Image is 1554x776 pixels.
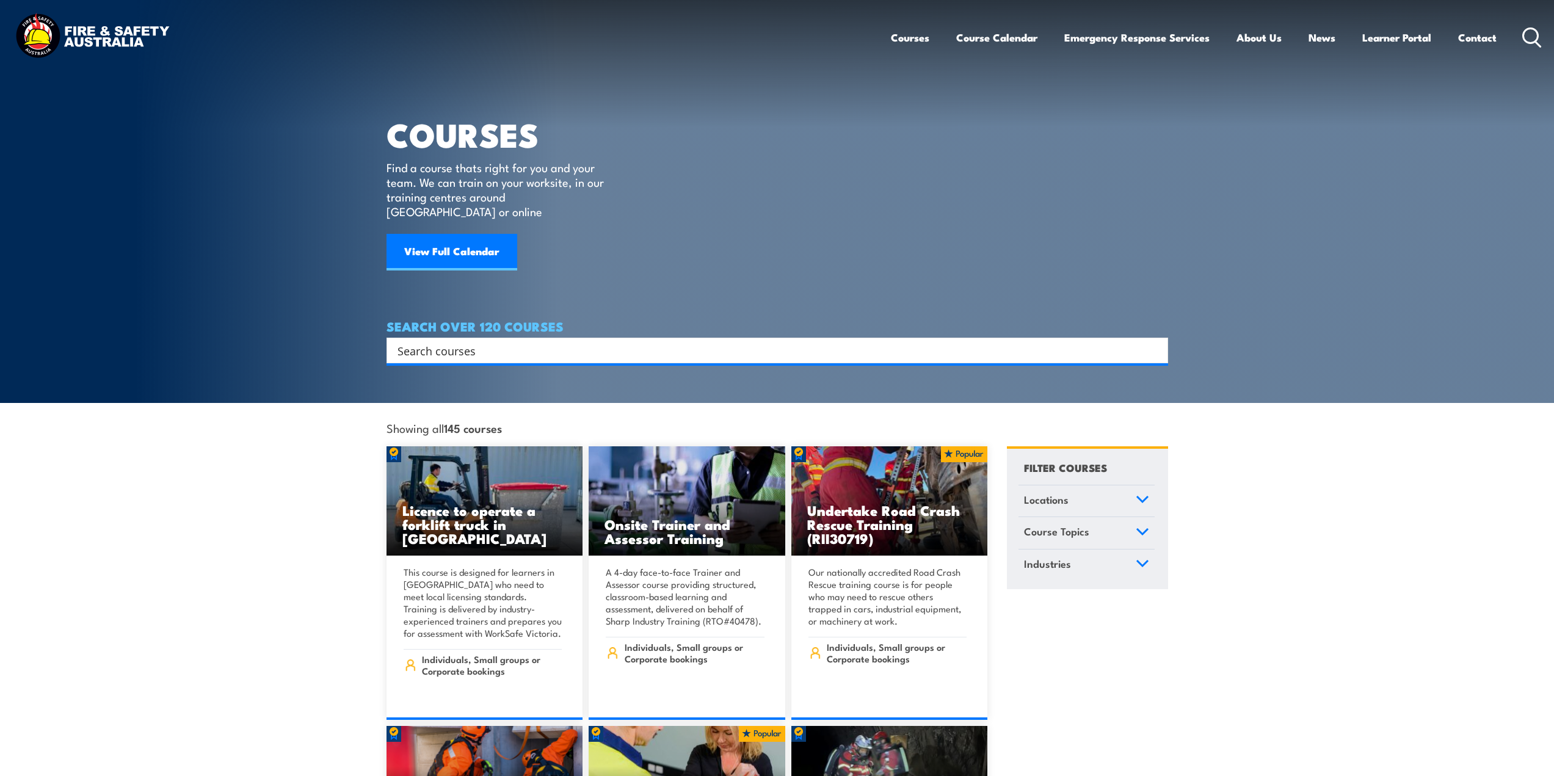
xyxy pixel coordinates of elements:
[1064,21,1210,54] a: Emergency Response Services
[402,503,567,545] h3: Licence to operate a forklift truck in [GEOGRAPHIC_DATA]
[1024,491,1069,508] span: Locations
[387,120,622,148] h1: COURSES
[1309,21,1335,54] a: News
[404,566,562,639] p: This course is designed for learners in [GEOGRAPHIC_DATA] who need to meet local licensing standa...
[398,341,1141,360] input: Search input
[956,21,1037,54] a: Course Calendar
[1362,21,1431,54] a: Learner Portal
[1024,556,1071,572] span: Industries
[387,234,517,270] a: View Full Calendar
[606,566,764,627] p: A 4-day face-to-face Trainer and Assessor course providing structured, classroom-based learning a...
[808,566,967,627] p: Our nationally accredited Road Crash Rescue training course is for people who may need to rescue ...
[1024,459,1107,476] h4: FILTER COURSES
[589,446,785,556] a: Onsite Trainer and Assessor Training
[1018,549,1155,581] a: Industries
[791,446,988,556] a: Undertake Road Crash Rescue Training (RII30719)
[807,503,972,545] h3: Undertake Road Crash Rescue Training (RII30719)
[387,446,583,556] img: Licence to operate a forklift truck Training
[422,653,562,676] span: Individuals, Small groups or Corporate bookings
[625,641,764,664] span: Individuals, Small groups or Corporate bookings
[387,421,502,434] span: Showing all
[400,342,1144,359] form: Search form
[1236,21,1282,54] a: About Us
[387,160,609,219] p: Find a course thats right for you and your team. We can train on your worksite, in our training c...
[387,446,583,556] a: Licence to operate a forklift truck in [GEOGRAPHIC_DATA]
[1147,342,1164,359] button: Search magnifier button
[387,319,1168,333] h4: SEARCH OVER 120 COURSES
[1018,485,1155,517] a: Locations
[1018,517,1155,549] a: Course Topics
[1458,21,1497,54] a: Contact
[589,446,785,556] img: Safety For Leaders
[791,446,988,556] img: Road Crash Rescue Training
[444,419,502,436] strong: 145 courses
[891,21,929,54] a: Courses
[605,517,769,545] h3: Onsite Trainer and Assessor Training
[827,641,967,664] span: Individuals, Small groups or Corporate bookings
[1024,523,1089,540] span: Course Topics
